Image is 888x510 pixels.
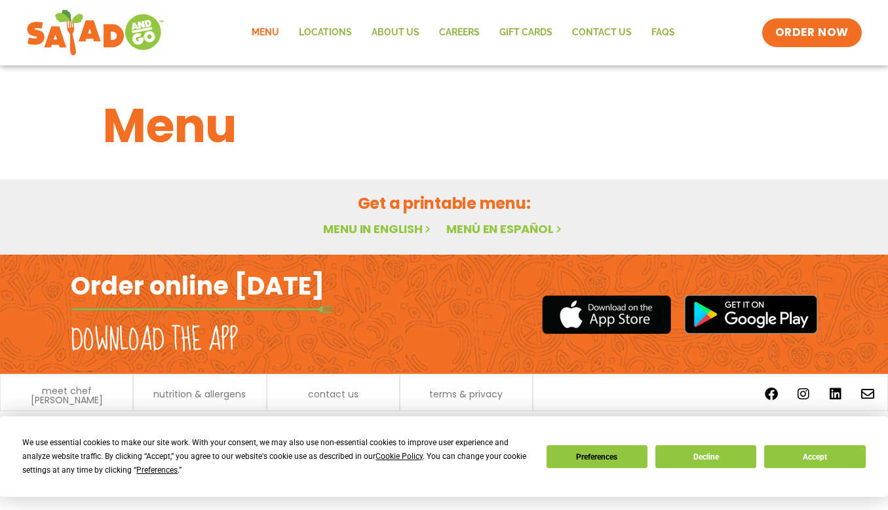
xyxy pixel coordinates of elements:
[71,322,238,359] h2: Download the app
[655,445,756,468] button: Decline
[446,221,564,237] a: Menú en español
[103,90,786,161] h1: Menu
[323,221,433,237] a: Menu in English
[153,390,246,399] a: nutrition & allergens
[71,306,333,313] img: fork
[764,445,865,468] button: Accept
[71,270,324,302] h2: Order online [DATE]
[289,18,362,48] a: Locations
[26,7,164,59] img: new-SAG-logo-768×292
[362,18,429,48] a: About Us
[762,18,862,47] a: ORDER NOW
[7,386,126,405] a: meet chef [PERSON_NAME]
[542,293,671,336] img: appstore
[775,25,849,41] span: ORDER NOW
[242,18,685,48] nav: Menu
[308,390,358,399] a: contact us
[684,295,818,334] img: google_play
[242,18,289,48] a: Menu
[376,452,423,461] span: Cookie Policy
[429,18,490,48] a: Careers
[547,445,647,468] button: Preferences
[490,18,562,48] a: GIFT CARDS
[103,192,786,215] h2: Get a printable menu:
[22,436,530,477] div: We use essential cookies to make our site work. With your consent, we may also use non-essential ...
[429,390,503,399] a: terms & privacy
[136,465,178,475] span: Preferences
[642,18,685,48] a: FAQs
[562,18,642,48] a: Contact Us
